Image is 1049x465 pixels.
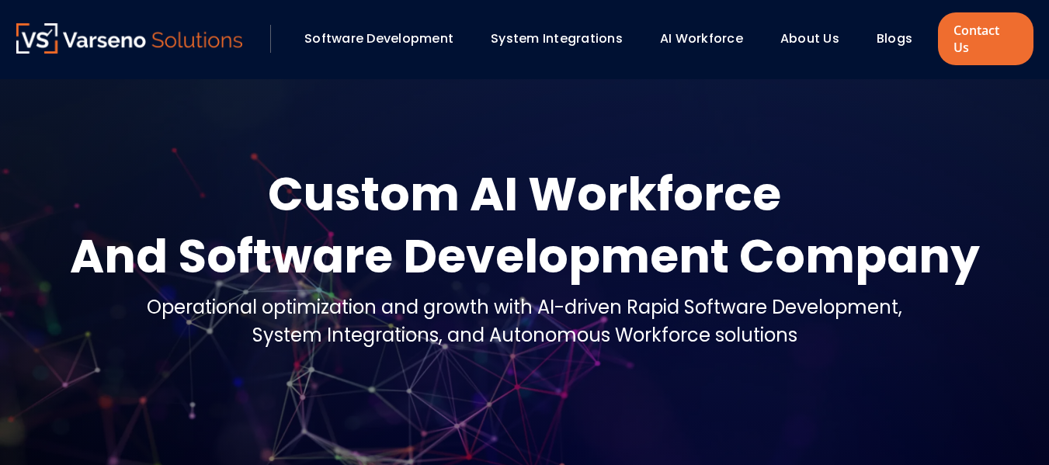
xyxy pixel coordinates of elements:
[660,29,743,47] a: AI Workforce
[483,26,644,52] div: System Integrations
[938,12,1033,65] a: Contact Us
[491,29,623,47] a: System Integrations
[70,163,980,225] div: Custom AI Workforce
[877,29,912,47] a: Blogs
[652,26,765,52] div: AI Workforce
[70,225,980,287] div: And Software Development Company
[773,26,861,52] div: About Us
[147,321,902,349] div: System Integrations, and Autonomous Workforce solutions
[16,23,243,54] img: Varseno Solutions – Product Engineering & IT Services
[780,29,839,47] a: About Us
[297,26,475,52] div: Software Development
[869,26,934,52] div: Blogs
[304,29,453,47] a: Software Development
[147,293,902,321] div: Operational optimization and growth with AI-driven Rapid Software Development,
